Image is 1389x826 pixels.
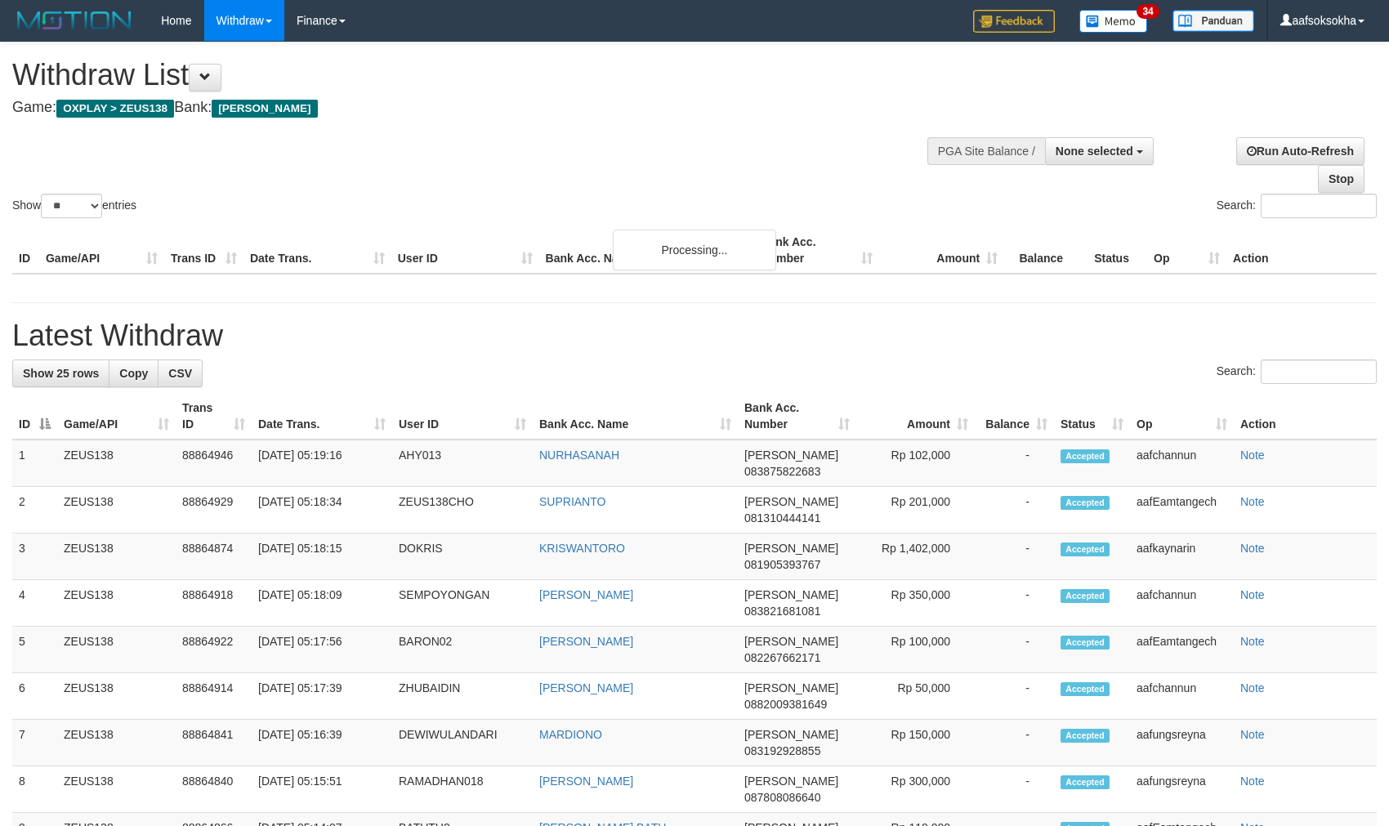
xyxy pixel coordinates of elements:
[57,534,176,580] td: ZEUS138
[252,580,392,627] td: [DATE] 05:18:09
[1172,10,1254,32] img: panduan.png
[252,720,392,766] td: [DATE] 05:16:39
[176,487,252,534] td: 88864929
[744,511,820,525] span: Copy 081310444141 to clipboard
[12,720,57,766] td: 7
[539,728,602,741] a: MARDIONO
[744,542,838,555] span: [PERSON_NAME]
[744,698,827,711] span: Copy 0882009381649 to clipboard
[12,440,57,487] td: 1
[744,558,820,571] span: Copy 081905393767 to clipboard
[57,580,176,627] td: ZEUS138
[744,681,838,694] span: [PERSON_NAME]
[391,227,539,274] th: User ID
[1130,393,1234,440] th: Op: activate to sort column ascending
[12,534,57,580] td: 3
[1061,496,1110,510] span: Accepted
[856,673,975,720] td: Rp 50,000
[109,359,159,387] a: Copy
[856,720,975,766] td: Rp 150,000
[12,319,1377,352] h1: Latest Withdraw
[252,627,392,673] td: [DATE] 05:17:56
[744,791,820,804] span: Copy 087808086640 to clipboard
[744,651,820,664] span: Copy 082267662171 to clipboard
[856,393,975,440] th: Amount: activate to sort column ascending
[57,627,176,673] td: ZEUS138
[392,440,533,487] td: AHY013
[744,744,820,757] span: Copy 083192928855 to clipboard
[975,580,1054,627] td: -
[1130,440,1234,487] td: aafchannun
[12,359,109,387] a: Show 25 rows
[252,440,392,487] td: [DATE] 05:19:16
[1061,729,1110,743] span: Accepted
[1061,542,1110,556] span: Accepted
[744,728,838,741] span: [PERSON_NAME]
[1240,542,1265,555] a: Note
[12,627,57,673] td: 5
[176,673,252,720] td: 88864914
[856,534,975,580] td: Rp 1,402,000
[57,440,176,487] td: ZEUS138
[392,393,533,440] th: User ID: activate to sort column ascending
[252,673,392,720] td: [DATE] 05:17:39
[176,393,252,440] th: Trans ID: activate to sort column ascending
[252,393,392,440] th: Date Trans.: activate to sort column ascending
[12,393,57,440] th: ID: activate to sort column descending
[539,227,755,274] th: Bank Acc. Name
[392,580,533,627] td: SEMPOYONGAN
[12,766,57,813] td: 8
[176,580,252,627] td: 88864918
[158,359,203,387] a: CSV
[1217,359,1377,384] label: Search:
[12,8,136,33] img: MOTION_logo.png
[744,465,820,478] span: Copy 083875822683 to clipboard
[856,487,975,534] td: Rp 201,000
[176,627,252,673] td: 88864922
[1240,449,1265,462] a: Note
[613,230,776,270] div: Processing...
[975,393,1054,440] th: Balance: activate to sort column ascending
[57,720,176,766] td: ZEUS138
[12,580,57,627] td: 4
[744,635,838,648] span: [PERSON_NAME]
[975,627,1054,673] td: -
[57,673,176,720] td: ZEUS138
[1240,728,1265,741] a: Note
[392,487,533,534] td: ZEUS138CHO
[1045,137,1154,165] button: None selected
[1240,681,1265,694] a: Note
[57,766,176,813] td: ZEUS138
[744,588,838,601] span: [PERSON_NAME]
[975,487,1054,534] td: -
[392,627,533,673] td: BARON02
[12,227,39,274] th: ID
[539,542,625,555] a: KRISWANTORO
[1147,227,1226,274] th: Op
[392,534,533,580] td: DOKRIS
[1004,227,1088,274] th: Balance
[975,673,1054,720] td: -
[12,194,136,218] label: Show entries
[539,681,633,694] a: [PERSON_NAME]
[1088,227,1147,274] th: Status
[1226,227,1377,274] th: Action
[252,766,392,813] td: [DATE] 05:15:51
[1130,720,1234,766] td: aafungsreyna
[1240,588,1265,601] a: Note
[856,766,975,813] td: Rp 300,000
[1130,766,1234,813] td: aafungsreyna
[1234,393,1377,440] th: Action
[1236,137,1364,165] a: Run Auto-Refresh
[1130,487,1234,534] td: aafEamtangech
[1130,673,1234,720] td: aafchannun
[927,137,1045,165] div: PGA Site Balance /
[1054,393,1130,440] th: Status: activate to sort column ascending
[1240,635,1265,648] a: Note
[392,673,533,720] td: ZHUBAIDIN
[1318,165,1364,193] a: Stop
[856,580,975,627] td: Rp 350,000
[164,227,243,274] th: Trans ID
[539,775,633,788] a: [PERSON_NAME]
[973,10,1055,33] img: Feedback.jpg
